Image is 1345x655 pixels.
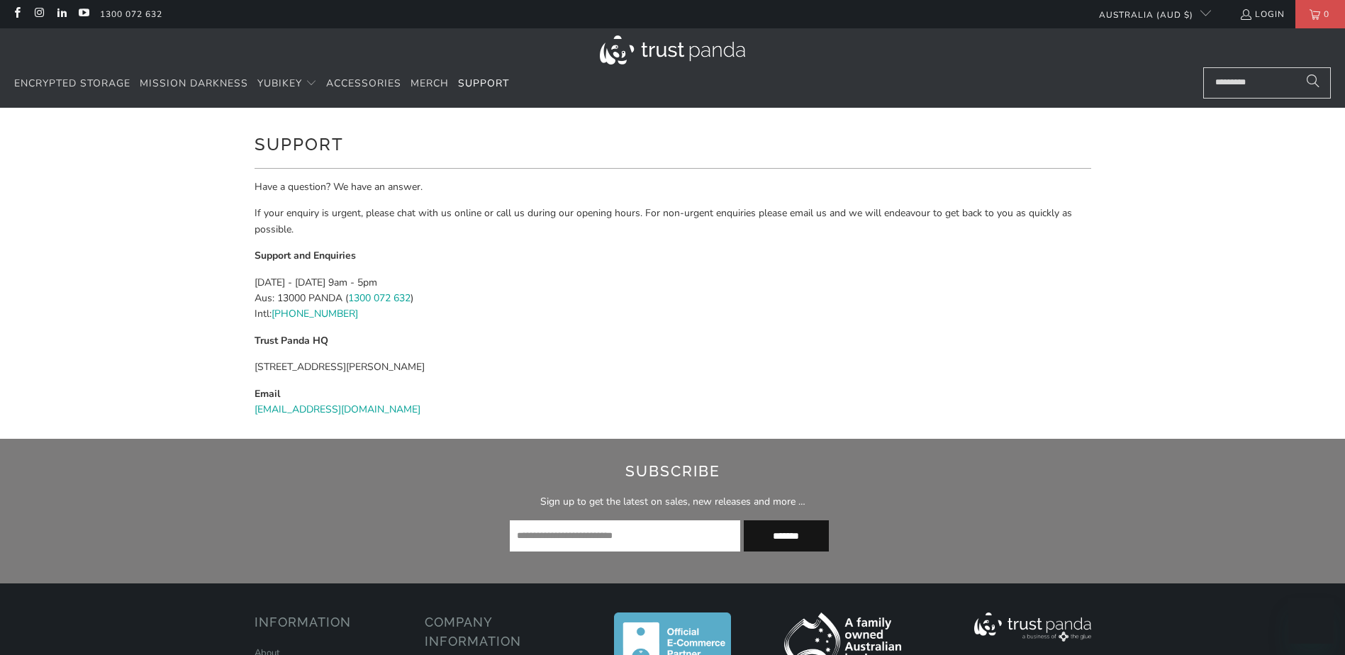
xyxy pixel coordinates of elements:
a: Trust Panda Australia on Facebook [11,9,23,20]
a: Trust Panda Australia on LinkedIn [55,9,67,20]
iframe: Button to launch messaging window [1288,598,1334,644]
span: Support [458,77,509,90]
h2: Subscribe [274,460,1072,483]
input: Search... [1203,67,1331,99]
p: [STREET_ADDRESS][PERSON_NAME] [255,359,1091,375]
a: Support [458,67,509,101]
a: [EMAIL_ADDRESS][DOMAIN_NAME] [255,403,420,416]
span: Merch [411,77,449,90]
nav: Translation missing: en.navigation.header.main_nav [14,67,509,101]
p: If your enquiry is urgent, please chat with us online or call us during our opening hours. For no... [255,206,1091,237]
strong: Email [255,387,280,401]
strong: Trust Panda HQ [255,334,328,347]
a: Mission Darkness [140,67,248,101]
summary: YubiKey [257,67,317,101]
img: Trust Panda Australia [600,35,745,65]
a: Merch [411,67,449,101]
a: Login [1239,6,1285,22]
a: Trust Panda Australia on YouTube [77,9,89,20]
p: [DATE] - [DATE] 9am - 5pm Aus: 13000 PANDA ( ) Intl: [255,275,1091,323]
span: Accessories [326,77,401,90]
a: 1300 072 632 [348,291,411,305]
a: Trust Panda Australia on Instagram [33,9,45,20]
h1: Support [255,129,1091,157]
span: Encrypted Storage [14,77,130,90]
a: Encrypted Storage [14,67,130,101]
button: Search [1295,67,1331,99]
a: [PHONE_NUMBER] [272,307,358,320]
a: 1300 072 632 [100,6,162,22]
a: Accessories [326,67,401,101]
p: Have a question? We have an answer. [255,179,1091,195]
span: Mission Darkness [140,77,248,90]
span: YubiKey [257,77,302,90]
p: Sign up to get the latest on sales, new releases and more … [274,494,1072,510]
strong: Support and Enquiries [255,249,356,262]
